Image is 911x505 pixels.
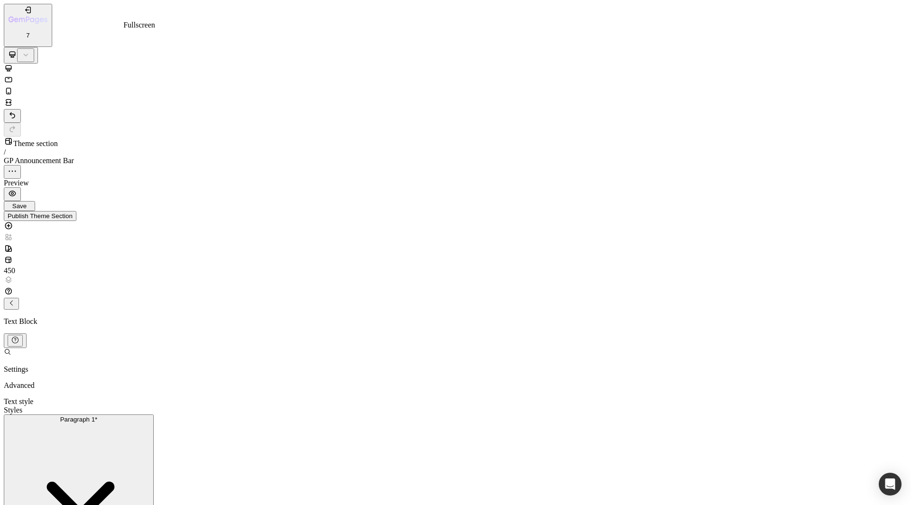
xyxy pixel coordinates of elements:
[4,211,76,221] button: Publish Theme Section
[4,266,23,275] div: 450
[60,416,98,423] span: Paragraph 1*
[879,473,902,496] div: Open Intercom Messenger
[4,4,52,47] button: 7
[4,317,907,326] p: Text Block
[4,156,74,165] span: GP Announcement Bar
[12,202,27,210] span: Save
[8,212,73,220] div: Publish Theme Section
[4,148,6,156] span: /
[9,32,47,39] p: 7
[13,139,58,147] span: Theme section
[4,179,907,187] div: Preview
[4,406,907,414] div: Styles
[4,397,907,406] div: Text style
[123,21,155,29] div: Fullscreen
[4,201,35,211] button: Save
[4,11,572,20] p: 📦 Free Shipping + Keychain $99+ | 🎁Free Shaker Cup 199+ | 🎁Free Drawstring Bag $299+ | 🎁Free T-Sh...
[4,365,51,374] p: Settings
[4,4,572,28] div: Rich Text Editor. Editing area: main
[4,37,572,46] div: Text Block
[4,381,51,390] p: Advanced
[4,109,907,137] div: Undo/Redo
